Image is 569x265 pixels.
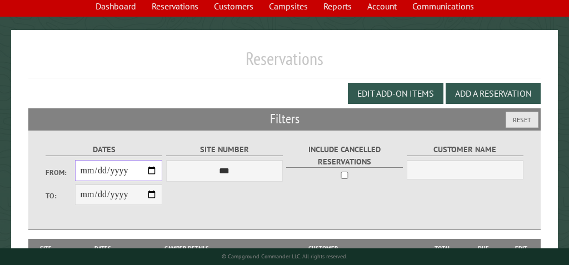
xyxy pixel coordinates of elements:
label: To: [46,191,75,201]
h2: Filters [28,108,541,129]
th: Edit [502,239,541,258]
label: Site Number [166,143,283,156]
label: Dates [46,143,162,156]
label: Include Cancelled Reservations [286,143,403,168]
th: Camper Details [147,239,225,258]
small: © Campground Commander LLC. All rights reserved. [222,253,347,260]
button: Add a Reservation [446,83,541,104]
th: Site [34,239,58,258]
th: Total [421,239,465,258]
button: Reset [506,112,538,128]
label: From: [46,167,75,178]
th: Due [465,239,502,258]
th: Dates [58,239,148,258]
th: Customer [226,239,421,258]
label: Customer Name [407,143,523,156]
button: Edit Add-on Items [348,83,443,104]
h1: Reservations [28,48,541,78]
